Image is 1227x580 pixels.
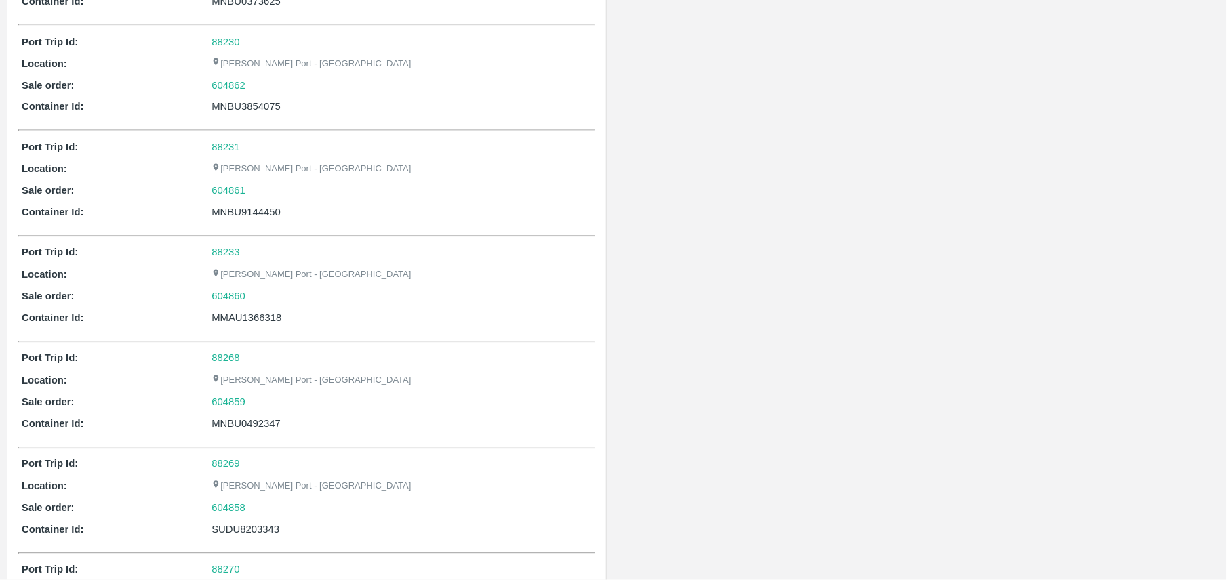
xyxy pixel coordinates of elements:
[212,205,592,220] div: MNBU9144450
[212,58,411,70] p: [PERSON_NAME] Port - [GEOGRAPHIC_DATA]
[212,522,592,537] div: SUDU8203343
[22,419,84,430] b: Container Id:
[212,142,239,153] a: 88231
[22,291,75,302] b: Sale order:
[212,100,592,115] div: MNBU3854075
[22,503,75,514] b: Sale order:
[22,313,84,324] b: Container Id:
[212,289,245,304] a: 604860
[22,102,84,112] b: Container Id:
[22,353,78,364] b: Port Trip Id:
[212,417,592,432] div: MNBU0492347
[212,353,239,364] a: 88268
[22,481,67,492] b: Location:
[22,397,75,408] b: Sale order:
[212,375,411,388] p: [PERSON_NAME] Port - [GEOGRAPHIC_DATA]
[212,459,239,470] a: 88269
[212,311,592,326] div: MMAU1366318
[212,395,245,410] a: 604859
[22,270,67,281] b: Location:
[212,163,411,176] p: [PERSON_NAME] Port - [GEOGRAPHIC_DATA]
[212,184,245,199] a: 604861
[22,459,78,470] b: Port Trip Id:
[22,247,78,258] b: Port Trip Id:
[22,564,78,575] b: Port Trip Id:
[22,58,67,69] b: Location:
[22,524,84,535] b: Container Id:
[212,501,245,516] a: 604858
[212,37,239,47] a: 88230
[212,269,411,282] p: [PERSON_NAME] Port - [GEOGRAPHIC_DATA]
[22,186,75,196] b: Sale order:
[212,247,239,258] a: 88233
[212,78,245,93] a: 604862
[22,207,84,218] b: Container Id:
[22,142,78,153] b: Port Trip Id:
[212,564,239,575] a: 88270
[22,37,78,47] b: Port Trip Id:
[22,375,67,386] b: Location:
[212,480,411,493] p: [PERSON_NAME] Port - [GEOGRAPHIC_DATA]
[22,80,75,91] b: Sale order:
[22,164,67,175] b: Location:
